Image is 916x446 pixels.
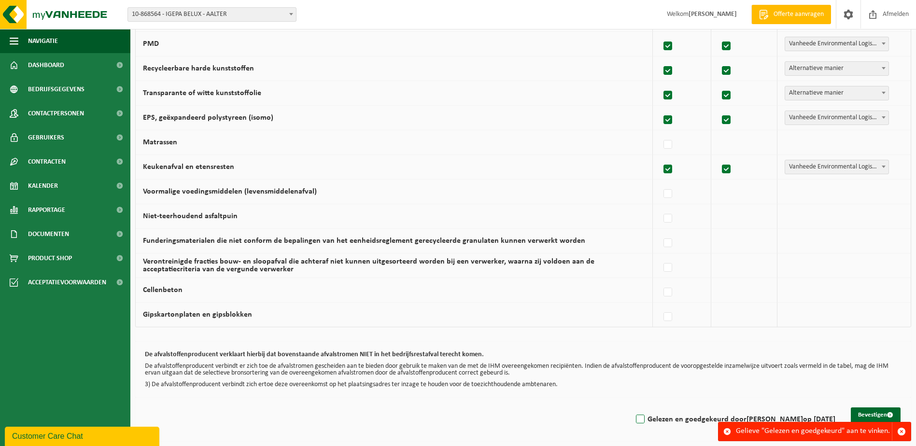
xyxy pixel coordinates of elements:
label: Cellenbeton [143,286,183,294]
span: Bedrijfsgegevens [28,77,85,101]
button: Bevestigen [851,407,901,423]
strong: [PERSON_NAME] [689,11,737,18]
span: Offerte aanvragen [771,10,826,19]
span: Rapportage [28,198,65,222]
span: Documenten [28,222,69,246]
label: Keukenafval en etensresten [143,163,234,171]
span: Alternatieve manier [785,61,889,76]
span: Gebruikers [28,125,64,150]
span: Alternatieve manier [785,86,888,100]
strong: [PERSON_NAME] [747,416,803,423]
span: Dashboard [28,53,64,77]
label: Transparante of witte kunststoffolie [143,89,261,97]
span: Contactpersonen [28,101,84,125]
span: Acceptatievoorwaarden [28,270,106,294]
span: Vanheede Environmental Logistics [785,111,888,125]
a: Offerte aanvragen [751,5,831,24]
span: 10-868564 - IGEPA BELUX - AALTER [128,8,296,21]
span: Kalender [28,174,58,198]
label: Funderingsmaterialen die niet conform de bepalingen van het eenheidsreglement gerecycleerde granu... [143,237,585,245]
span: Alternatieve manier [785,62,888,75]
span: Vanheede Environmental Logistics [785,160,888,174]
label: Matrassen [143,139,177,146]
b: De afvalstoffenproducent verklaart hierbij dat bovenstaande afvalstromen NIET in het bedrijfsrest... [145,351,484,358]
span: Vanheede Environmental Logistics [785,37,888,51]
label: Gipskartonplaten en gipsblokken [143,311,252,319]
span: 10-868564 - IGEPA BELUX - AALTER [127,7,296,22]
label: Voormalige voedingsmiddelen (levensmiddelenafval) [143,188,317,195]
span: Product Shop [28,246,72,270]
p: De afvalstoffenproducent verbindt er zich toe de afvalstromen gescheiden aan te bieden door gebru... [145,363,902,376]
span: Navigatie [28,29,58,53]
label: Recycleerbare harde kunststoffen [143,65,254,72]
p: 3) De afvalstoffenproducent verbindt zich ertoe deze overeenkomst op het plaatsingsadres ter inza... [145,381,902,388]
div: Gelieve "Gelezen en goedgekeurd" aan te vinken. [736,422,892,441]
span: Contracten [28,150,66,174]
label: Niet-teerhoudend asfaltpuin [143,212,238,220]
label: Gelezen en goedgekeurd door op [DATE] [634,412,835,427]
iframe: chat widget [5,425,161,446]
label: EPS, geëxpandeerd polystyreen (isomo) [143,114,273,122]
label: Verontreinigde fracties bouw- en sloopafval die achteraf niet kunnen uitgesorteerd worden bij een... [143,258,594,273]
label: PMD [143,40,159,48]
